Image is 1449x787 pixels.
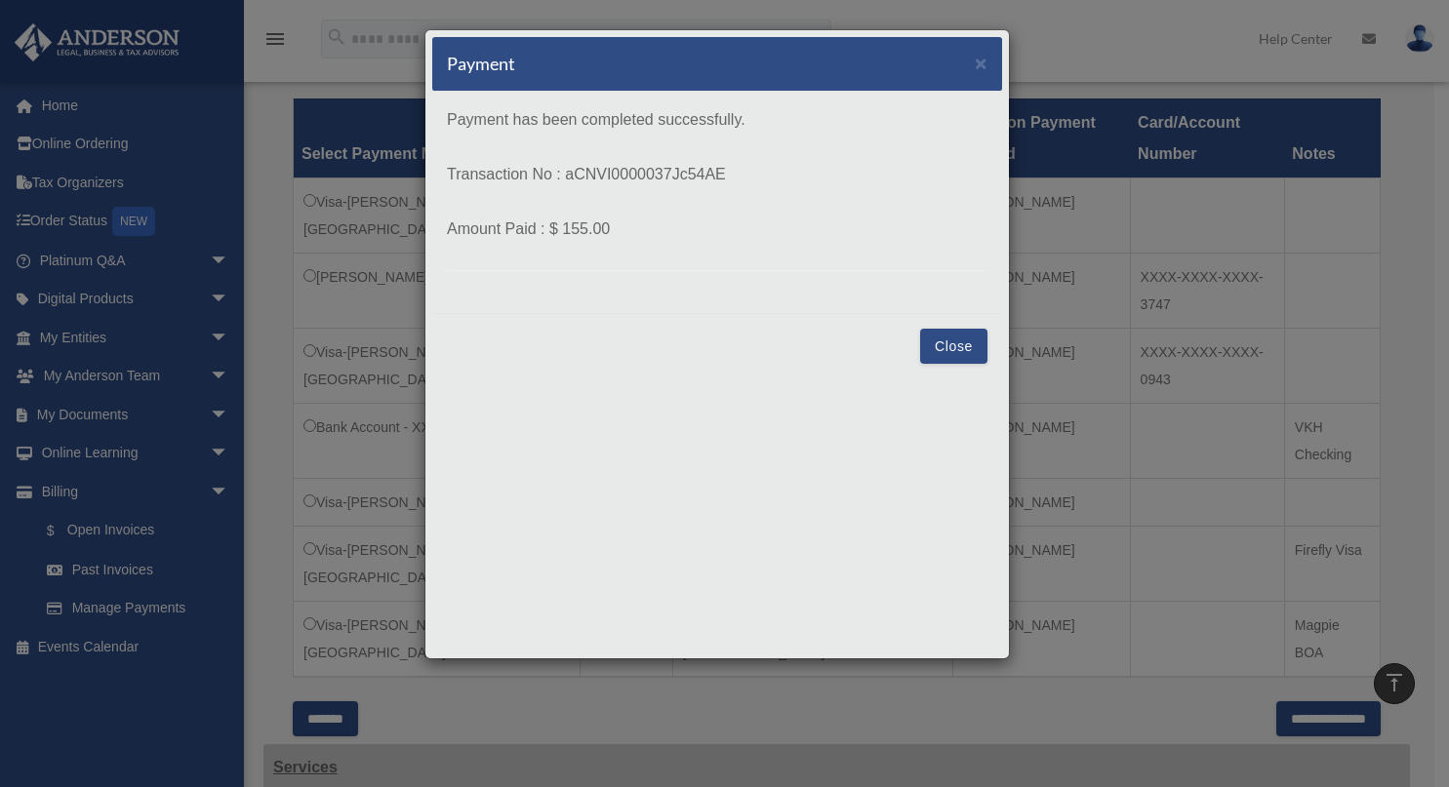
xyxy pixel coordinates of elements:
[920,329,987,364] button: Close
[975,52,987,74] span: ×
[447,106,987,134] p: Payment has been completed successfully.
[447,216,987,243] p: Amount Paid : $ 155.00
[447,161,987,188] p: Transaction No : aCNVI0000037Jc54AE
[975,53,987,73] button: Close
[447,52,515,76] h5: Payment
